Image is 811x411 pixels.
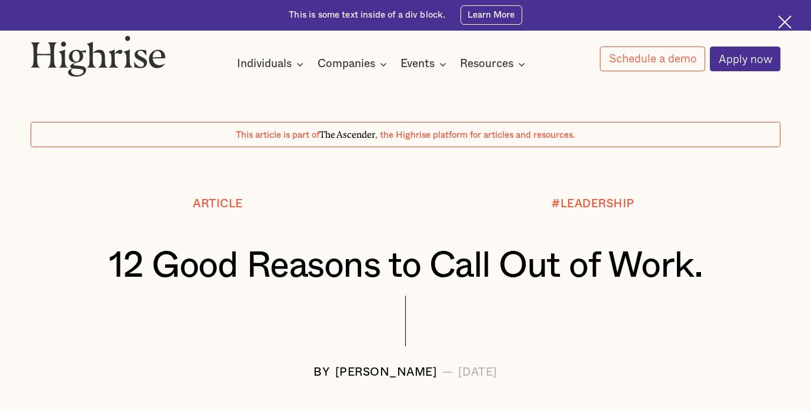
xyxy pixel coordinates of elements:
[552,198,635,210] div: #LEADERSHIP
[458,366,498,379] div: [DATE]
[319,127,375,138] span: The Ascender
[237,57,307,71] div: Individuals
[401,57,435,71] div: Events
[335,366,438,379] div: [PERSON_NAME]
[31,35,166,77] img: Highrise logo
[313,366,330,379] div: BY
[460,57,513,71] div: Resources
[318,57,391,71] div: Companies
[600,47,705,71] a: Schedule a demo
[237,57,292,71] div: Individuals
[460,57,529,71] div: Resources
[778,15,792,29] img: Cross icon
[289,9,445,22] div: This is some text inside of a div block.
[236,131,319,140] span: This article is part of
[442,366,453,379] div: —
[401,57,450,71] div: Events
[460,5,522,25] a: Learn More
[62,246,750,286] h1: 12 Good Reasons to Call Out of Work.
[375,131,575,140] span: , the Highrise platform for articles and resources.
[193,198,243,210] div: Article
[318,57,375,71] div: Companies
[710,47,780,71] a: Apply now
